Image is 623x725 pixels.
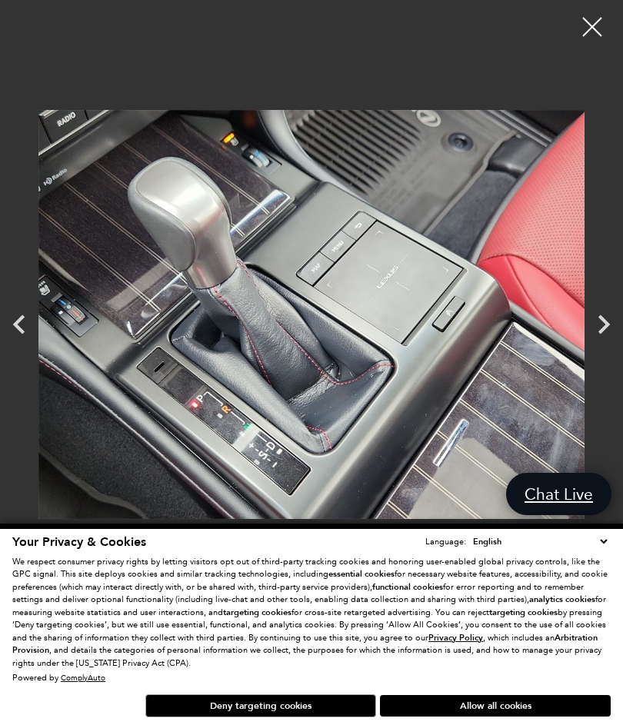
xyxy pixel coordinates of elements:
a: Chat Live [506,473,611,515]
span: Your Privacy & Cookies [12,534,146,550]
a: ComplyAuto [61,673,105,683]
button: Allow all cookies [380,695,611,717]
div: Next [585,298,623,351]
strong: Arbitration Provision [12,632,598,657]
strong: functional cookies [372,581,443,593]
strong: analytics cookies [529,594,595,605]
strong: essential cookies [328,568,395,580]
u: Privacy Policy [428,632,483,644]
div: Powered by [12,673,105,683]
div: Language: [425,537,466,546]
select: Language Select [469,534,611,549]
button: Deny targeting cookies [145,694,376,717]
strong: targeting cookies [223,607,292,618]
span: Chat Live [517,484,601,504]
p: We respect consumer privacy rights by letting visitors opt out of third-party tracking cookies an... [12,556,611,670]
strong: targeting cookies [489,607,558,618]
img: Used 2023 Atomic Silver Lexus 460 image 18 [38,12,585,617]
